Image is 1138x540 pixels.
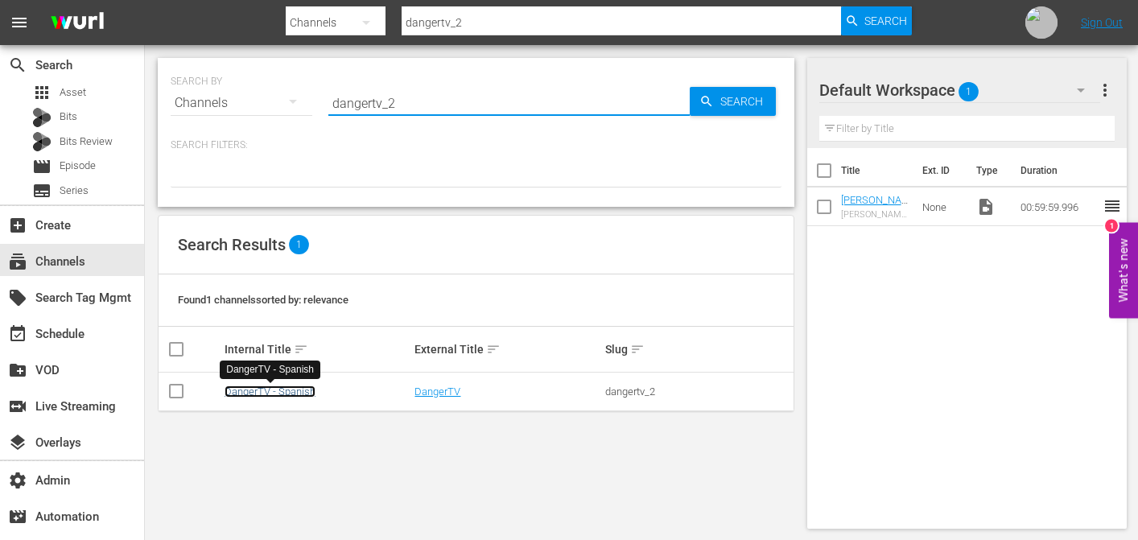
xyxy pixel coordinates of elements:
[841,194,908,218] a: [PERSON_NAME] Logo 1 hr
[10,13,29,32] span: menu
[841,148,913,193] th: Title
[8,397,27,416] span: Live Streaming
[60,134,113,150] span: Bits Review
[1081,16,1123,29] a: Sign Out
[1103,196,1122,216] span: reorder
[605,385,791,398] div: dangertv_2
[967,148,1011,193] th: Type
[32,108,52,127] div: Bits
[913,148,967,193] th: Ext. ID
[8,216,27,235] span: Create
[1011,148,1107,193] th: Duration
[605,340,791,359] div: Slug
[486,342,501,357] span: sort
[8,471,27,490] span: Admin
[178,294,348,306] span: Found 1 channels sorted by: relevance
[976,197,996,216] span: Video
[60,109,77,125] span: Bits
[841,209,910,220] div: [PERSON_NAME] Logo 1 hr
[294,342,308,357] span: sort
[226,363,314,377] div: DangerTV - Spanish
[32,83,52,102] span: Asset
[8,507,27,526] span: Automation
[1095,71,1115,109] button: more_vert
[8,252,27,271] span: Channels
[714,87,776,116] span: Search
[8,56,27,75] span: Search
[1014,188,1103,226] td: 00:59:59.996
[1105,219,1118,232] div: 1
[60,85,86,101] span: Asset
[32,181,52,200] span: Series
[414,385,460,398] a: DangerTV
[414,340,600,359] div: External Title
[32,157,52,176] span: Episode
[690,87,776,116] button: Search
[289,235,309,254] span: 1
[1025,6,1058,39] img: photo.jpg
[8,288,27,307] span: Search Tag Mgmt
[8,433,27,452] span: Overlays
[171,138,781,152] p: Search Filters:
[60,158,96,174] span: Episode
[8,324,27,344] span: Schedule
[841,6,912,35] button: Search
[916,188,970,226] td: None
[864,6,907,35] span: Search
[225,340,410,359] div: Internal Title
[8,361,27,380] span: VOD
[39,4,116,42] img: ans4CAIJ8jUAAAAAAAAAAAAAAAAAAAAAAAAgQb4GAAAAAAAAAAAAAAAAAAAAAAAAJMjXAAAAAAAAAAAAAAAAAAAAAAAAgAT5G...
[225,385,315,398] a: DangerTV - Spanish
[171,80,312,126] div: Channels
[819,68,1101,113] div: Default Workspace
[178,235,286,254] span: Search Results
[32,132,52,151] div: Bits Review
[60,183,89,199] span: Series
[959,75,979,109] span: 1
[1109,222,1138,318] button: Open Feedback Widget
[1095,80,1115,100] span: more_vert
[630,342,645,357] span: sort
